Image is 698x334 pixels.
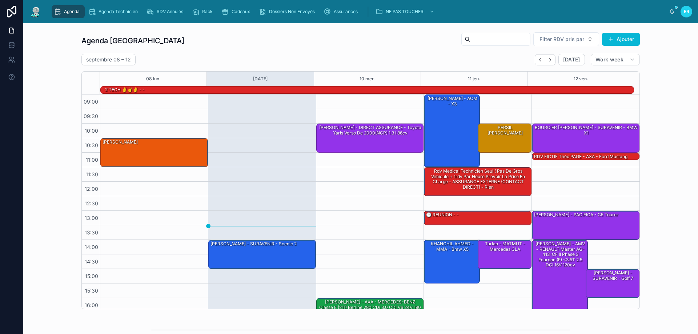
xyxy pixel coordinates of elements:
[81,36,184,46] h1: Agenda [GEOGRAPHIC_DATA]
[210,241,297,247] div: [PERSON_NAME] - SURAVENIR - Scenic 2
[48,4,669,20] div: scrollable content
[386,9,424,15] span: NE PAS TOUCHER
[684,9,689,15] span: ER
[424,211,531,225] div: 🕒 RÉUNION - -
[321,5,363,18] a: Assurances
[535,54,545,65] button: Back
[533,124,639,136] div: BOURCIER [PERSON_NAME] - SURAVENIR - BMW X1
[99,9,138,15] span: Agenda Technicien
[144,5,188,18] a: RDV Annulés
[478,124,531,152] div: PERSIL [PERSON_NAME]
[425,241,479,253] div: KHANCHIL AHMED - MMA - Bmw x5
[83,273,100,279] span: 15:00
[52,5,85,18] a: Agenda
[83,215,100,221] span: 13:00
[83,258,100,265] span: 14:30
[318,299,423,316] div: [PERSON_NAME] - AXA - MERCEDES-BENZ Classe E (211) Berline 280 CDi 3.0 CDI V6 24V 190 cv Boîte auto
[587,270,639,282] div: [PERSON_NAME] - SURAVENIR - Golf 7
[269,9,315,15] span: Dossiers Non Envoyés
[424,168,531,196] div: rdv medical technicien seul ( pas de gros vehicule + 1rdv par heure prevoir la prise en charge - ...
[425,212,460,218] div: 🕒 RÉUNION - -
[595,56,623,63] span: Work week
[157,9,183,15] span: RDV Annulés
[558,54,585,65] button: [DATE]
[82,98,100,105] span: 09:00
[83,128,100,134] span: 10:00
[532,124,639,152] div: BOURCIER [PERSON_NAME] - SURAVENIR - BMW X1
[83,142,100,148] span: 10:30
[468,72,480,86] button: 11 jeu.
[533,32,599,46] button: Select Button
[104,86,145,93] div: 2 TECH ✌️✌️✌️ - -
[102,139,139,145] div: [PERSON_NAME]
[83,302,100,308] span: 16:00
[425,95,479,107] div: [PERSON_NAME] - ACM - X3
[86,5,143,18] a: Agenda Technicien
[602,33,640,46] button: Ajouter
[586,269,639,298] div: [PERSON_NAME] - SURAVENIR - Golf 7
[83,186,100,192] span: 12:00
[84,171,100,177] span: 11:30
[29,6,42,17] img: App logo
[533,241,587,268] div: [PERSON_NAME] - AMV - RENAULT Master AG-413-CF II Phase 3 Fourgon (F) <3.5T 2.5 dCi 16V 120cv
[318,124,423,136] div: [PERSON_NAME] - DIRECT ASSURANCE - Toyota Yaris verso de 2000(NCP) 1.3 i 86cv
[545,54,555,65] button: Next
[360,72,375,86] button: 10 mer.
[317,124,424,152] div: [PERSON_NAME] - DIRECT ASSURANCE - Toyota Yaris verso de 2000(NCP) 1.3 i 86cv
[574,72,588,86] button: 12 ven.
[253,72,268,86] button: [DATE]
[257,5,320,18] a: Dossiers Non Envoyés
[317,298,424,327] div: [PERSON_NAME] - AXA - MERCEDES-BENZ Classe E (211) Berline 280 CDi 3.0 CDI V6 24V 190 cv Boîte auto
[83,229,100,236] span: 13:30
[479,241,531,253] div: Turlan - MATMUT - Mercedes CLA
[425,168,531,190] div: rdv medical technicien seul ( pas de gros vehicule + 1rdv par heure prevoir la prise en charge - ...
[101,138,208,167] div: [PERSON_NAME]
[373,5,438,18] a: NE PAS TOUCHER
[146,72,161,86] button: 08 lun.
[563,56,580,63] span: [DATE]
[334,9,358,15] span: Assurances
[83,200,100,206] span: 12:30
[424,240,480,283] div: KHANCHIL AHMED - MMA - Bmw x5
[209,240,316,269] div: [PERSON_NAME] - SURAVENIR - Scenic 2
[219,5,255,18] a: Cadeaux
[83,287,100,294] span: 15:30
[478,240,531,269] div: Turlan - MATMUT - Mercedes CLA
[532,211,639,240] div: [PERSON_NAME] - PACIFICA - C5 tourer
[533,153,628,160] div: RDV FICTIF Théo PAGE - AXA - ford mustang
[202,9,213,15] span: Rack
[86,56,131,63] h2: septembre 08 – 12
[232,9,250,15] span: Cadeaux
[83,244,100,250] span: 14:00
[190,5,218,18] a: Rack
[533,212,619,218] div: [PERSON_NAME] - PACIFICA - C5 tourer
[479,124,531,136] div: PERSIL [PERSON_NAME]
[84,157,100,163] span: 11:00
[82,113,100,119] span: 09:30
[532,153,639,160] div: RDV FICTIF Théo PAGE - AXA - ford mustang
[424,95,480,167] div: [PERSON_NAME] - ACM - X3
[539,36,584,43] span: Filter RDV pris par
[591,54,640,65] button: Work week
[64,9,80,15] span: Agenda
[532,240,587,312] div: [PERSON_NAME] - AMV - RENAULT Master AG-413-CF II Phase 3 Fourgon (F) <3.5T 2.5 dCi 16V 120cv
